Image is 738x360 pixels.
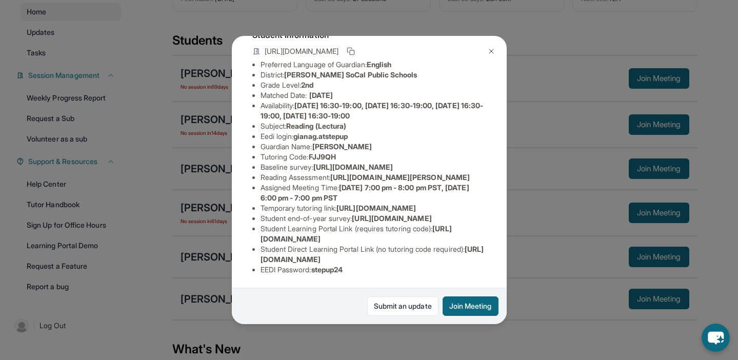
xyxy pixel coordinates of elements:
[312,142,372,151] span: [PERSON_NAME]
[261,162,486,172] li: Baseline survey :
[261,142,486,152] li: Guardian Name :
[261,265,486,275] li: EEDI Password :
[261,244,486,265] li: Student Direct Learning Portal Link (no tutoring code required) :
[367,60,392,69] span: English
[261,59,486,70] li: Preferred Language of Guardian:
[261,172,486,183] li: Reading Assessment :
[345,45,357,57] button: Copy link
[702,324,730,352] button: chat-button
[301,81,313,89] span: 2nd
[261,203,486,213] li: Temporary tutoring link :
[286,122,346,130] span: Reading (Lectura)
[352,214,431,223] span: [URL][DOMAIN_NAME]
[367,296,438,316] a: Submit an update
[261,121,486,131] li: Subject :
[261,90,486,101] li: Matched Date:
[487,47,495,55] img: Close Icon
[261,70,486,80] li: District:
[330,173,470,182] span: [URL][DOMAIN_NAME][PERSON_NAME]
[261,80,486,90] li: Grade Level:
[313,163,393,171] span: [URL][DOMAIN_NAME]
[261,101,486,121] li: Availability:
[284,70,417,79] span: [PERSON_NAME] SoCal Public Schools
[261,224,486,244] li: Student Learning Portal Link (requires tutoring code) :
[261,101,484,120] span: [DATE] 16:30-19:00, [DATE] 16:30-19:00, [DATE] 16:30-19:00, [DATE] 16:30-19:00
[261,213,486,224] li: Student end-of-year survey :
[309,152,336,161] span: FJJ9QH
[265,46,338,56] span: [URL][DOMAIN_NAME]
[336,204,416,212] span: [URL][DOMAIN_NAME]
[311,265,343,274] span: stepup24
[309,91,333,99] span: [DATE]
[261,183,469,202] span: [DATE] 7:00 pm - 8:00 pm PST, [DATE] 6:00 pm - 7:00 pm PST
[261,131,486,142] li: Eedi login :
[261,183,486,203] li: Assigned Meeting Time :
[443,296,498,316] button: Join Meeting
[293,132,348,141] span: gianag.atstepup
[261,152,486,162] li: Tutoring Code :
